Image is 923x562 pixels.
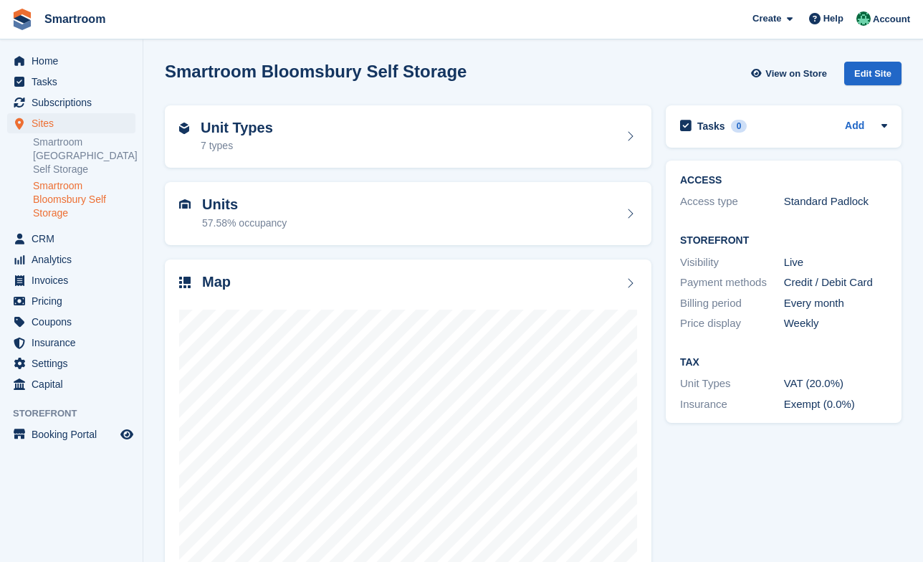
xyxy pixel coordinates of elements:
a: Preview store [118,426,135,443]
div: Unit Types [680,376,784,392]
span: Account [873,12,910,27]
div: 57.58% occupancy [202,216,287,231]
a: Units 57.58% occupancy [165,182,651,245]
a: Edit Site [844,62,902,91]
a: menu [7,249,135,270]
img: Jacob Gabriel [856,11,871,26]
div: Insurance [680,396,784,413]
div: Price display [680,315,784,332]
a: menu [7,92,135,113]
div: 0 [731,120,747,133]
a: Add [845,118,864,135]
a: menu [7,374,135,394]
div: Weekly [784,315,888,332]
span: Settings [32,353,118,373]
span: Booking Portal [32,424,118,444]
img: unit-icn-7be61d7bf1b0ce9d3e12c5938cc71ed9869f7b940bace4675aadf7bd6d80202e.svg [179,199,191,209]
span: Invoices [32,270,118,290]
h2: Tax [680,357,887,368]
span: Subscriptions [32,92,118,113]
span: Analytics [32,249,118,270]
a: menu [7,333,135,353]
span: View on Store [765,67,827,81]
a: View on Store [749,62,833,85]
h2: Units [202,196,287,213]
a: Smartroom Bloomsbury Self Storage [33,179,135,220]
div: Billing period [680,295,784,312]
a: Unit Types 7 types [165,105,651,168]
span: Coupons [32,312,118,332]
span: Create [752,11,781,26]
h2: ACCESS [680,175,887,186]
span: Home [32,51,118,71]
a: menu [7,312,135,332]
a: menu [7,353,135,373]
span: Capital [32,374,118,394]
a: menu [7,113,135,133]
span: Tasks [32,72,118,92]
h2: Storefront [680,235,887,247]
div: Standard Padlock [784,194,888,210]
div: Visibility [680,254,784,271]
div: Edit Site [844,62,902,85]
a: menu [7,424,135,444]
img: stora-icon-8386f47178a22dfd0bd8f6a31ec36ba5ce8667c1dd55bd0f319d3a0aa187defe.svg [11,9,33,30]
div: Live [784,254,888,271]
a: menu [7,51,135,71]
div: Credit / Debit Card [784,275,888,291]
a: menu [7,72,135,92]
img: unit-type-icn-2b2737a686de81e16bb02015468b77c625bbabd49415b5ef34ead5e3b44a266d.svg [179,123,189,134]
h2: Tasks [697,120,725,133]
div: Exempt (0.0%) [784,396,888,413]
a: menu [7,270,135,290]
h2: Unit Types [201,120,273,136]
h2: Smartroom Bloomsbury Self Storage [165,62,467,81]
div: VAT (20.0%) [784,376,888,392]
span: Sites [32,113,118,133]
span: Pricing [32,291,118,311]
div: Access type [680,194,784,210]
img: map-icn-33ee37083ee616e46c38cad1a60f524a97daa1e2b2c8c0bc3eb3415660979fc1.svg [179,277,191,288]
div: Payment methods [680,275,784,291]
a: menu [7,229,135,249]
span: Storefront [13,406,143,421]
a: menu [7,291,135,311]
h2: Map [202,274,231,290]
a: Smartroom [GEOGRAPHIC_DATA] Self Storage [33,135,135,176]
span: Insurance [32,333,118,353]
div: 7 types [201,138,273,153]
div: Every month [784,295,888,312]
a: Smartroom [39,7,111,31]
span: CRM [32,229,118,249]
span: Help [823,11,843,26]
